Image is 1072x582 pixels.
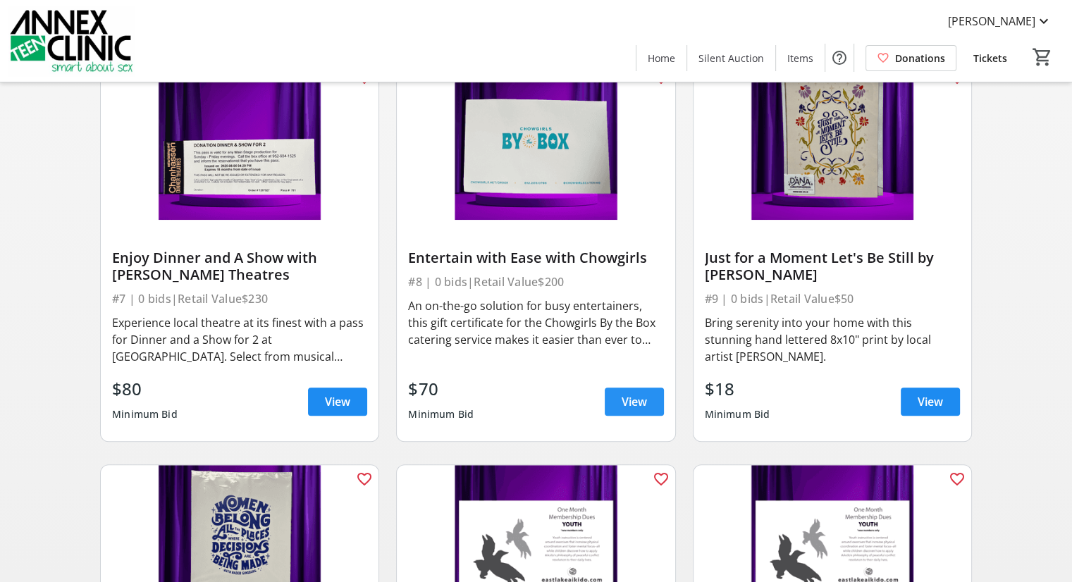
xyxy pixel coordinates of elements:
div: #8 | 0 bids | Retail Value $200 [408,272,663,292]
a: Tickets [962,45,1018,71]
span: View [918,393,943,410]
a: Silent Auction [687,45,775,71]
span: [PERSON_NAME] [948,13,1035,30]
div: $18 [705,376,770,402]
div: #7 | 0 bids | Retail Value $230 [112,289,367,309]
div: An on-the-go solution for busy entertainers, this gift certificate for the Chowgirls By the Box c... [408,297,663,348]
span: Silent Auction [698,51,764,66]
img: Enjoy Dinner and A Show with Chanhassen Dinner Theatres [101,63,378,220]
a: Home [636,45,686,71]
div: Minimum Bid [112,402,178,427]
img: Annex Teen Clinic's Logo [8,6,134,76]
mat-icon: favorite_outline [949,471,966,488]
div: Minimum Bid [408,402,474,427]
div: Entertain with Ease with Chowgirls [408,249,663,266]
span: View [622,393,647,410]
span: Tickets [973,51,1007,66]
button: Cart [1030,44,1055,70]
mat-icon: favorite_outline [356,471,373,488]
div: Bring serenity into your home with this stunning hand lettered 8x10" print by local artist [PERSO... [705,314,960,365]
div: #9 | 0 bids | Retail Value $50 [705,289,960,309]
img: Just for a Moment Let's Be Still by Dana Christopherson [694,63,971,220]
span: View [325,393,350,410]
a: View [901,388,960,416]
button: [PERSON_NAME] [937,10,1064,32]
div: $70 [408,376,474,402]
a: Items [776,45,825,71]
img: Entertain with Ease with Chowgirls [397,63,674,220]
div: Minimum Bid [705,402,770,427]
a: Donations [865,45,956,71]
span: Donations [895,51,945,66]
div: Just for a Moment Let's Be Still by [PERSON_NAME] [705,249,960,283]
span: Home [648,51,675,66]
mat-icon: favorite_outline [653,471,670,488]
div: Experience local theatre at its finest with a pass for Dinner and a Show for 2 at [GEOGRAPHIC_DAT... [112,314,367,365]
span: Items [787,51,813,66]
a: View [605,388,664,416]
div: $80 [112,376,178,402]
div: Enjoy Dinner and A Show with [PERSON_NAME] Theatres [112,249,367,283]
button: Help [825,44,854,72]
a: View [308,388,367,416]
